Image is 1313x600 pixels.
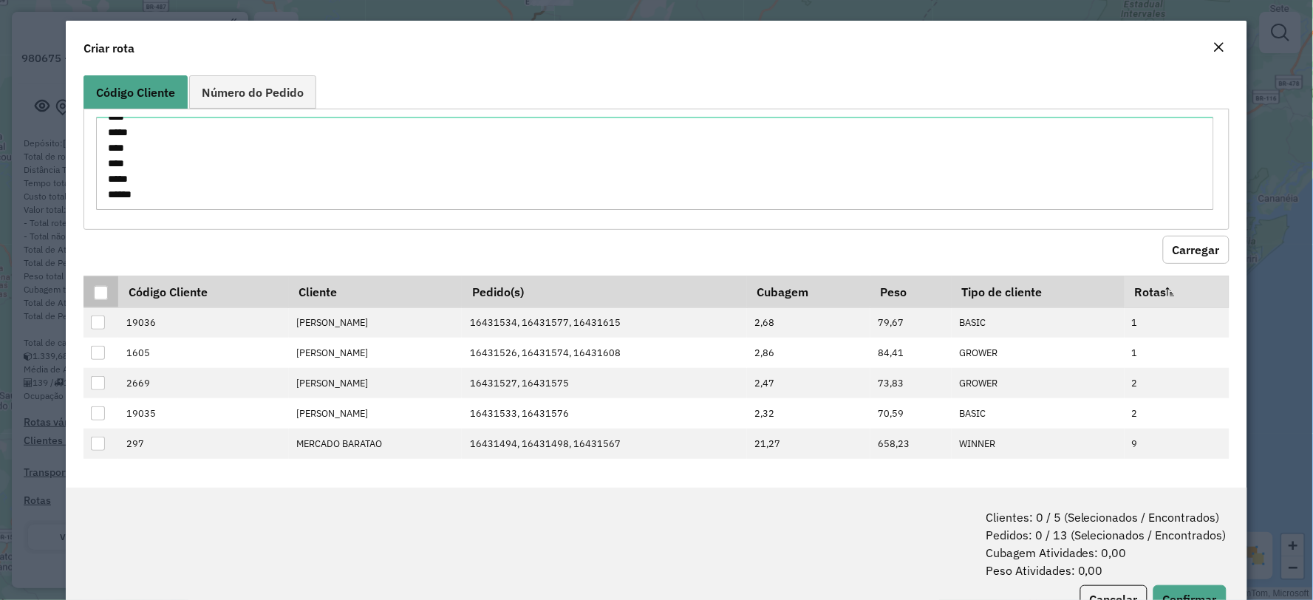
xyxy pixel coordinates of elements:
[118,307,288,338] td: 19036
[870,368,952,398] td: 73,83
[1125,307,1230,338] td: 1
[118,368,288,398] td: 2669
[1125,276,1230,307] th: Rotas
[870,338,952,368] td: 84,41
[83,39,134,57] h4: Criar rota
[470,437,621,450] span: 16431494, 16431498, 16431567
[952,276,1125,307] th: Tipo de cliente
[1125,398,1230,429] td: 2
[1163,236,1230,264] button: Carregar
[870,429,952,459] td: 658,23
[462,276,747,307] th: Pedido(s)
[118,276,288,307] th: Código Cliente
[1209,38,1230,58] button: Close
[986,508,1227,579] span: Clientes: 0 / 5 (Selecionados / Encontrados) Pedidos: 0 / 13 (Selecionados / Encontrados) Cubagem...
[952,307,1125,338] td: BASIC
[870,307,952,338] td: 79,67
[747,307,870,338] td: 2,68
[470,316,621,329] span: 16431534, 16431577, 16431615
[289,368,463,398] td: [PERSON_NAME]
[1125,338,1230,368] td: 1
[952,368,1125,398] td: GROWER
[289,307,463,338] td: [PERSON_NAME]
[952,338,1125,368] td: GROWER
[289,429,463,459] td: MERCADO BARATAO
[747,398,870,429] td: 2,32
[470,347,621,359] span: 16431526, 16431574, 16431608
[1125,429,1230,459] td: 9
[289,398,463,429] td: [PERSON_NAME]
[289,276,463,307] th: Cliente
[870,398,952,429] td: 70,59
[747,429,870,459] td: 21,27
[747,338,870,368] td: 2,86
[470,377,569,389] span: 16431527, 16431575
[952,429,1125,459] td: WINNER
[118,429,288,459] td: 297
[202,86,304,98] span: Número do Pedido
[96,86,175,98] span: Código Cliente
[118,338,288,368] td: 1605
[1125,368,1230,398] td: 2
[952,398,1125,429] td: BASIC
[747,276,870,307] th: Cubagem
[118,398,288,429] td: 19035
[289,338,463,368] td: [PERSON_NAME]
[470,407,569,420] span: 16431533, 16431576
[747,368,870,398] td: 2,47
[870,276,952,307] th: Peso
[1213,41,1225,53] em: Fechar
